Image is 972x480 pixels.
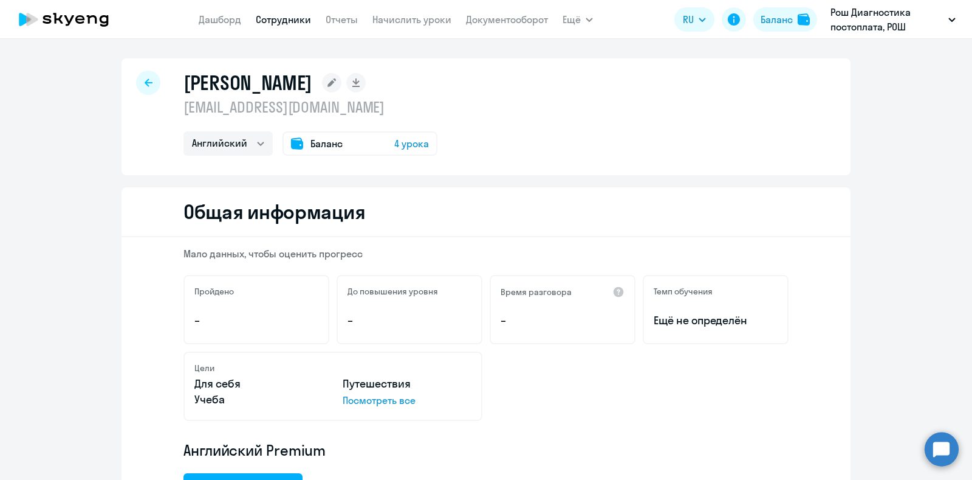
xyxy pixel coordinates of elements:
span: 4 урока [394,136,429,151]
span: RU [683,12,694,27]
button: Рош Диагностика постоплата, РОШ ДИАГНОСТИКА РУС, ООО [824,5,962,34]
h5: Пройдено [194,286,234,297]
h1: [PERSON_NAME] [183,71,312,95]
p: Рош Диагностика постоплата, РОШ ДИАГНОСТИКА РУС, ООО [830,5,943,34]
a: Документооборот [466,13,548,26]
a: Дашборд [199,13,241,26]
span: Ещё не определён [654,313,778,329]
a: Начислить уроки [372,13,451,26]
p: Учеба [194,392,323,408]
button: Балансbalance [753,7,817,32]
p: Мало данных, чтобы оценить прогресс [183,247,789,260]
img: balance [798,13,810,26]
span: Баланс [310,136,343,151]
p: Посмотреть все [343,393,471,408]
p: – [501,313,625,329]
h5: Время разговора [501,287,572,297]
a: Отчеты [326,13,358,26]
h5: Цели [194,363,214,374]
a: Сотрудники [256,13,311,26]
p: Для себя [194,376,323,392]
h5: Темп обучения [654,286,713,297]
span: Ещё [563,12,581,27]
p: – [194,313,318,329]
h2: Общая информация [183,200,365,224]
div: Баланс [761,12,793,27]
button: RU [674,7,714,32]
span: Английский Premium [183,440,326,460]
h5: До повышения уровня [347,286,438,297]
p: – [347,313,471,329]
button: Ещё [563,7,593,32]
p: [EMAIL_ADDRESS][DOMAIN_NAME] [183,97,437,117]
p: Путешествия [343,376,471,392]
